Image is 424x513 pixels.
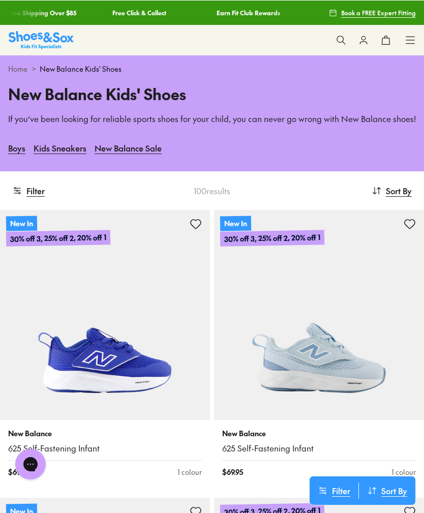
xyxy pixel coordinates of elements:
p: 30% off 3, 25% off 2, 20% off 1 [6,229,110,246]
iframe: Gorgias live chat messenger [10,445,51,482]
p: New Balance [222,428,416,438]
span: Book a FREE Expert Fitting [341,8,416,17]
span: Sort By [386,184,412,196]
a: Shoes & Sox [9,31,74,48]
a: New In30% off 3, 25% off 2, 20% off 1 [214,209,424,419]
button: Sort By [372,179,412,201]
p: If you’ve been looking for reliable sports shoes for your child, you can never go wrong with New ... [8,113,416,124]
p: 30% off 3, 25% off 2, 20% off 1 [220,229,324,246]
h1: New Balance Kids' Shoes [8,82,416,105]
a: Kids Sneakers [34,136,86,159]
a: New Balance Sale [95,136,162,159]
span: Sort By [381,484,407,496]
span: $ 69.95 [222,466,243,477]
img: SNS_Logo_Responsive.svg [9,31,74,48]
a: 625 Self-Fastening Infant [222,442,416,454]
button: Filter [12,179,45,201]
a: Boys [8,136,25,159]
p: New In [6,215,37,230]
div: > [8,63,416,74]
div: 1 colour [177,466,202,477]
button: Sort By [359,482,415,498]
div: 1 colour [391,466,416,477]
a: 625 Self-Fastening Infant [8,442,202,454]
p: New In [220,215,251,230]
button: Filter [310,482,358,498]
span: $ 69.95 [8,466,29,477]
a: Home [8,63,27,74]
a: Book a FREE Expert Fitting [329,3,416,21]
span: New Balance Kids' Shoes [40,63,122,74]
p: New Balance [8,428,202,438]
